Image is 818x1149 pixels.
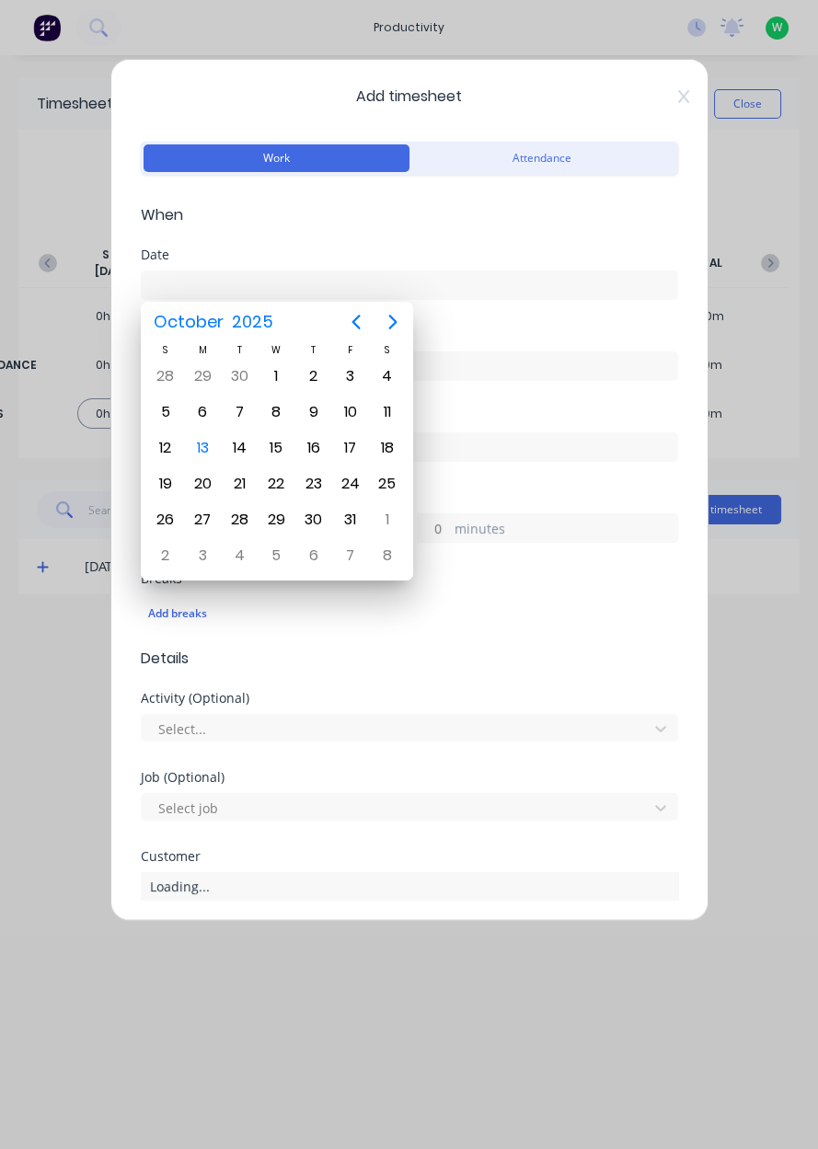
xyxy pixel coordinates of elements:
[337,362,364,390] div: Friday, October 3, 2025
[374,470,401,498] div: Saturday, October 25, 2025
[141,572,678,585] div: Breaks
[374,506,401,534] div: Saturday, November 1, 2025
[300,434,328,462] div: Thursday, October 16, 2025
[262,470,290,498] div: Wednesday, October 22, 2025
[228,305,278,339] span: 2025
[152,362,179,390] div: Sunday, September 28, 2025
[337,542,364,569] div: Friday, November 7, 2025
[262,398,290,426] div: Wednesday, October 8, 2025
[141,692,678,705] div: Activity (Optional)
[141,872,678,900] div: Loading...
[152,398,179,426] div: Sunday, October 5, 2025
[225,506,253,534] div: Tuesday, October 28, 2025
[374,542,401,569] div: Saturday, November 8, 2025
[152,470,179,498] div: Sunday, October 19, 2025
[337,434,364,462] div: Friday, October 17, 2025
[225,542,253,569] div: Tuesday, November 4, 2025
[141,850,678,863] div: Customer
[337,470,364,498] div: Friday, October 24, 2025
[374,434,401,462] div: Saturday, October 18, 2025
[141,648,678,670] span: Details
[189,470,216,498] div: Monday, October 20, 2025
[294,342,331,358] div: T
[225,398,253,426] div: Tuesday, October 7, 2025
[374,398,401,426] div: Saturday, October 11, 2025
[143,305,285,339] button: October2025
[300,506,328,534] div: Thursday, October 30, 2025
[221,342,258,358] div: T
[338,304,374,340] button: Previous page
[258,342,294,358] div: W
[300,362,328,390] div: Thursday, October 2, 2025
[262,434,290,462] div: Wednesday, October 15, 2025
[300,470,328,498] div: Thursday, October 23, 2025
[148,602,671,626] div: Add breaks
[144,144,409,172] button: Work
[189,506,216,534] div: Monday, October 27, 2025
[152,434,179,462] div: Sunday, October 12, 2025
[184,342,221,358] div: M
[141,771,678,784] div: Job (Optional)
[152,542,179,569] div: Sunday, November 2, 2025
[189,362,216,390] div: Monday, September 29, 2025
[409,144,675,172] button: Attendance
[374,362,401,390] div: Saturday, October 4, 2025
[189,434,216,462] div: Today, Monday, October 13, 2025
[374,304,411,340] button: Next page
[189,398,216,426] div: Monday, October 6, 2025
[337,398,364,426] div: Friday, October 10, 2025
[455,519,677,542] label: minutes
[150,305,228,339] span: October
[141,86,678,108] span: Add timesheet
[369,342,406,358] div: S
[225,434,253,462] div: Tuesday, October 14, 2025
[300,542,328,569] div: Thursday, November 6, 2025
[418,514,450,542] input: 0
[225,362,253,390] div: Tuesday, September 30, 2025
[262,542,290,569] div: Wednesday, November 5, 2025
[262,506,290,534] div: Wednesday, October 29, 2025
[141,204,678,226] span: When
[152,506,179,534] div: Sunday, October 26, 2025
[300,398,328,426] div: Thursday, October 9, 2025
[262,362,290,390] div: Wednesday, October 1, 2025
[147,342,184,358] div: S
[337,506,364,534] div: Friday, October 31, 2025
[141,248,678,261] div: Date
[189,542,216,569] div: Monday, November 3, 2025
[332,342,369,358] div: F
[225,470,253,498] div: Tuesday, October 21, 2025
